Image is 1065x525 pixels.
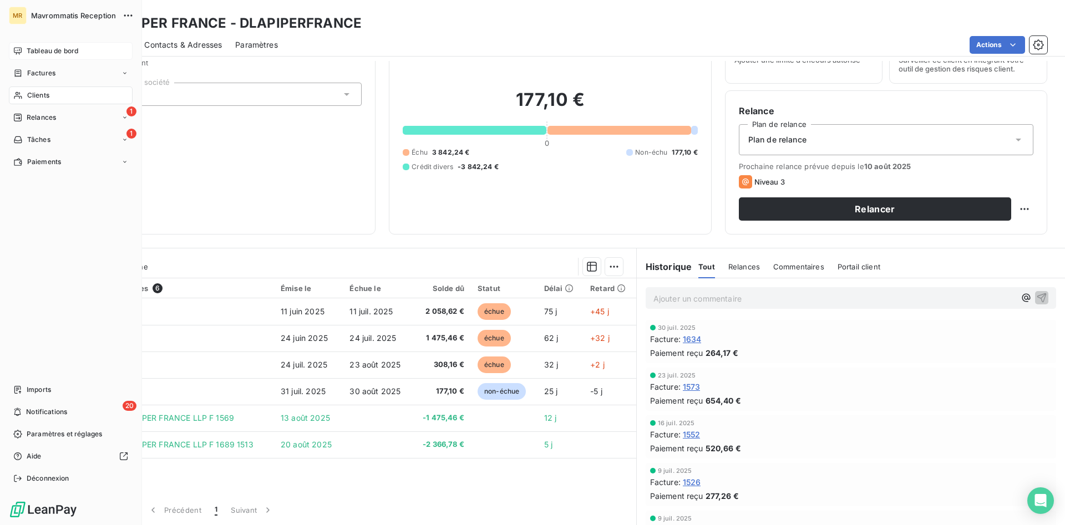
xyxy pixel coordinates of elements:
[419,333,464,344] span: 1 475,46 €
[650,333,681,345] span: Facture :
[544,440,552,449] span: 5 j
[658,420,695,426] span: 16 juil. 2025
[9,131,133,149] a: 1Tâches
[478,356,511,373] span: échue
[281,333,328,343] span: 24 juin 2025
[544,333,559,343] span: 62 j
[9,109,133,126] a: 1Relances
[478,383,526,400] span: non-échue
[419,439,464,450] span: -2 366,78 €
[126,106,136,116] span: 1
[650,490,703,502] span: Paiement reçu
[754,177,785,186] span: Niveau 3
[27,113,56,123] span: Relances
[683,381,701,393] span: 1573
[27,90,49,100] span: Clients
[224,498,280,522] button: Suivant
[419,284,464,293] div: Solde dû
[590,333,610,343] span: +32 j
[590,386,602,396] span: -5 j
[478,330,511,346] span: échue
[31,11,116,20] span: Mavrommatis Reception
[349,284,405,293] div: Échue le
[545,139,549,147] span: 0
[9,501,78,518] img: Logo LeanPay
[739,162,1033,171] span: Prochaine relance prévue depuis le
[123,401,136,411] span: 20
[153,283,163,293] span: 6
[9,64,133,82] a: Factures
[683,333,702,345] span: 1634
[141,498,208,522] button: Précédent
[349,386,400,396] span: 30 août 2025
[650,347,703,359] span: Paiement reçu
[970,36,1025,54] button: Actions
[9,447,133,465] a: Aide
[235,39,278,50] span: Paramètres
[590,360,605,369] span: +2 j
[706,490,739,502] span: 277,26 €
[349,333,396,343] span: 24 juil. 2025
[698,262,715,271] span: Tout
[706,442,741,454] span: 520,66 €
[650,442,703,454] span: Paiement reçu
[739,197,1011,221] button: Relancer
[658,515,692,522] span: 9 juil. 2025
[544,413,557,422] span: 12 j
[728,262,760,271] span: Relances
[683,476,701,488] span: 1526
[89,58,362,74] span: Propriétés Client
[403,89,697,122] h2: 177,10 €
[899,55,1038,73] span: Surveiller ce client en intégrant votre outil de gestion des risques client.
[706,347,738,359] span: 264,17 €
[281,440,332,449] span: 20 août 2025
[9,153,133,171] a: Paiements
[215,504,217,516] span: 1
[9,381,133,399] a: Imports
[349,307,393,316] span: 11 juil. 2025
[419,359,464,370] span: 308,16 €
[635,147,667,157] span: Non-échu
[658,324,696,331] span: 30 juil. 2025
[544,307,557,316] span: 75 j
[26,407,67,417] span: Notifications
[27,385,51,395] span: Imports
[79,283,267,293] div: Pièces comptables
[419,386,464,397] span: 177,10 €
[1027,487,1054,514] div: Open Intercom Messenger
[27,68,55,78] span: Factures
[98,13,362,33] h3: DLA PIPER FRANCE - DLAPIPERFRANCE
[650,381,681,393] span: Facture :
[544,386,558,396] span: 25 j
[281,307,324,316] span: 11 juin 2025
[658,372,696,379] span: 23 juil. 2025
[281,284,336,293] div: Émise le
[281,386,326,396] span: 31 juil. 2025
[27,451,42,461] span: Aide
[773,262,824,271] span: Commentaires
[208,498,224,522] button: 1
[9,425,133,443] a: Paramètres et réglages
[458,162,499,172] span: -3 842,24 €
[838,262,880,271] span: Portail client
[126,129,136,139] span: 1
[658,467,692,474] span: 9 juil. 2025
[144,39,222,50] span: Contacts & Adresses
[9,86,133,104] a: Clients
[672,147,697,157] span: 177,10 €
[79,440,253,449] span: VIR SEPA DLA PIPER FRANCE LLP F 1689 1513
[748,134,807,145] span: Plan de relance
[590,284,630,293] div: Retard
[349,360,400,369] span: 23 août 2025
[432,147,470,157] span: 3 842,24 €
[9,7,27,24] div: MR
[27,46,78,56] span: Tableau de bord
[739,104,1033,118] h6: Relance
[419,412,464,424] span: -1 475,46 €
[27,429,102,439] span: Paramètres et réglages
[864,162,911,171] span: 10 août 2025
[544,360,559,369] span: 32 j
[79,413,234,422] span: VIR SEPA DLA PIPER FRANCE LLP F 1569
[544,284,577,293] div: Délai
[590,307,609,316] span: +45 j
